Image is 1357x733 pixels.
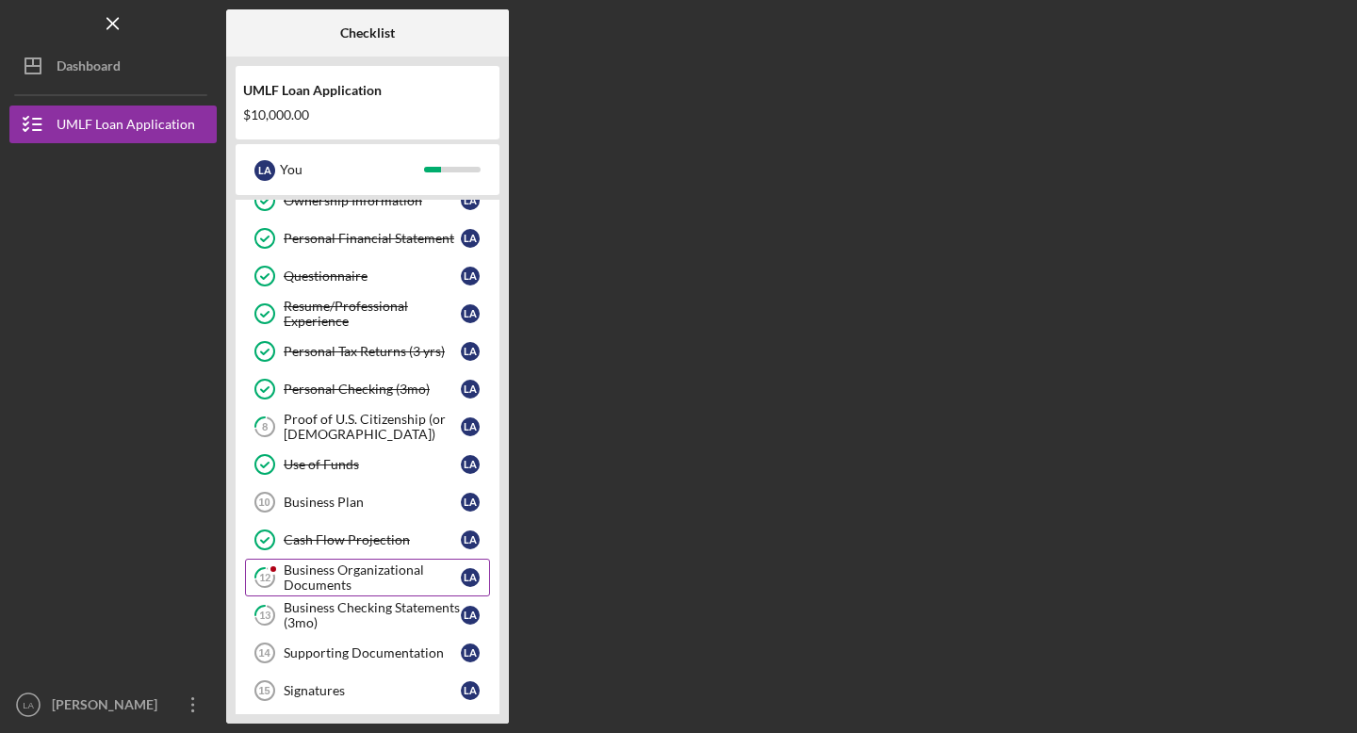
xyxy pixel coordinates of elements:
div: L A [461,267,480,285]
div: UMLF Loan Application [57,106,195,148]
tspan: 14 [258,647,270,659]
tspan: 12 [259,572,270,584]
div: L A [461,191,480,210]
div: Ownership Information [284,193,461,208]
div: L A [461,530,480,549]
a: 15SignaturesLA [245,672,490,709]
div: Resume/Professional Experience [284,299,461,329]
a: Resume/Professional ExperienceLA [245,295,490,333]
a: Personal Financial StatementLA [245,220,490,257]
tspan: 13 [259,610,270,622]
a: Use of FundsLA [245,446,490,483]
a: 10Business PlanLA [245,483,490,521]
a: QuestionnaireLA [245,257,490,295]
div: L A [461,417,480,436]
a: Cash Flow ProjectionLA [245,521,490,559]
div: Dashboard [57,47,121,90]
a: Personal Checking (3mo)LA [245,370,490,408]
div: $10,000.00 [243,107,492,122]
text: LA [23,700,34,710]
a: 14Supporting DocumentationLA [245,634,490,672]
div: Personal Checking (3mo) [284,382,461,397]
div: Proof of U.S. Citizenship (or [DEMOGRAPHIC_DATA]) [284,412,461,442]
div: Personal Tax Returns (3 yrs) [284,344,461,359]
div: Cash Flow Projection [284,532,461,547]
div: L A [461,643,480,662]
a: 12Business Organizational DocumentsLA [245,559,490,596]
div: Business Plan [284,495,461,510]
a: Personal Tax Returns (3 yrs)LA [245,333,490,370]
tspan: 8 [262,421,268,433]
div: L A [461,568,480,587]
a: 13Business Checking Statements (3mo)LA [245,596,490,634]
a: 8Proof of U.S. Citizenship (or [DEMOGRAPHIC_DATA])LA [245,408,490,446]
button: UMLF Loan Application [9,106,217,143]
div: L A [461,380,480,399]
div: [PERSON_NAME] [47,686,170,728]
div: Use of Funds [284,457,461,472]
div: Supporting Documentation [284,645,461,660]
tspan: 10 [258,497,270,508]
div: L A [461,229,480,248]
div: L A [461,606,480,625]
div: Questionnaire [284,269,461,284]
div: UMLF Loan Application [243,83,492,98]
div: Business Checking Statements (3mo) [284,600,461,630]
button: Dashboard [9,47,217,85]
div: L A [254,160,275,181]
button: LA[PERSON_NAME] [9,686,217,724]
div: Signatures [284,683,461,698]
a: Ownership InformationLA [245,182,490,220]
div: Business Organizational Documents [284,562,461,593]
b: Checklist [340,25,395,41]
div: L A [461,455,480,474]
div: L A [461,342,480,361]
div: L A [461,304,480,323]
div: L A [461,681,480,700]
div: You [280,154,424,186]
tspan: 15 [258,685,270,696]
div: L A [461,493,480,512]
div: Personal Financial Statement [284,231,461,246]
